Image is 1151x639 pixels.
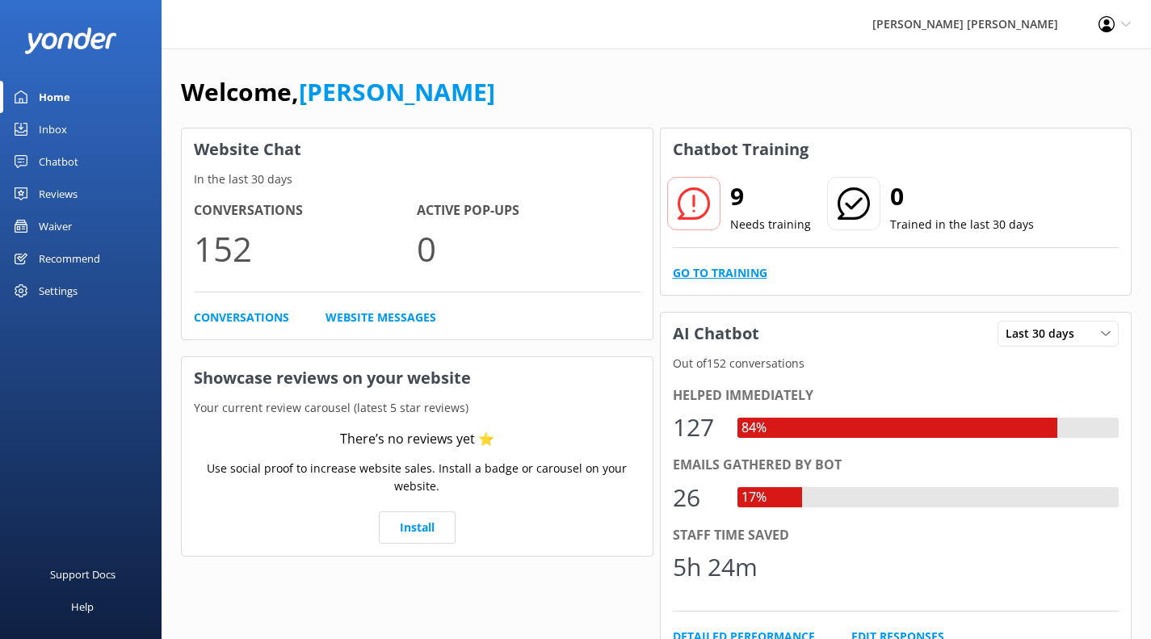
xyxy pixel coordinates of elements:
a: Go to Training [673,264,767,282]
p: Out of 152 conversations [661,355,1132,372]
a: Conversations [194,309,289,326]
h3: Website Chat [182,128,653,170]
div: 84% [737,418,771,439]
div: 127 [673,408,721,447]
div: Support Docs [50,558,116,591]
p: Use social proof to increase website sales. Install a badge or carousel on your website. [194,460,641,496]
h3: Showcase reviews on your website [182,357,653,399]
div: Emails gathered by bot [673,455,1119,476]
h1: Welcome, [181,73,495,111]
p: 152 [194,221,417,275]
h4: Conversations [194,200,417,221]
div: Reviews [39,178,78,210]
div: 17% [737,487,771,508]
div: Help [71,591,94,623]
h4: Active Pop-ups [417,200,640,221]
p: Needs training [730,216,811,233]
div: There’s no reviews yet ⭐ [340,429,494,450]
h2: 0 [890,177,1034,216]
img: yonder-white-logo.png [24,27,117,54]
div: 26 [673,478,721,517]
div: Inbox [39,113,67,145]
div: 5h 24m [673,548,758,586]
div: Home [39,81,70,113]
div: Staff time saved [673,525,1119,546]
div: Waiver [39,210,72,242]
h3: Chatbot Training [661,128,821,170]
div: Chatbot [39,145,78,178]
span: Last 30 days [1006,325,1084,343]
p: Your current review carousel (latest 5 star reviews) [182,399,653,417]
div: Settings [39,275,78,307]
p: Trained in the last 30 days [890,216,1034,233]
h3: AI Chatbot [661,313,771,355]
a: Website Messages [326,309,436,326]
a: [PERSON_NAME] [299,75,495,108]
div: Helped immediately [673,385,1119,406]
a: Install [379,511,456,544]
p: 0 [417,221,640,275]
div: Recommend [39,242,100,275]
h2: 9 [730,177,811,216]
p: In the last 30 days [182,170,653,188]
